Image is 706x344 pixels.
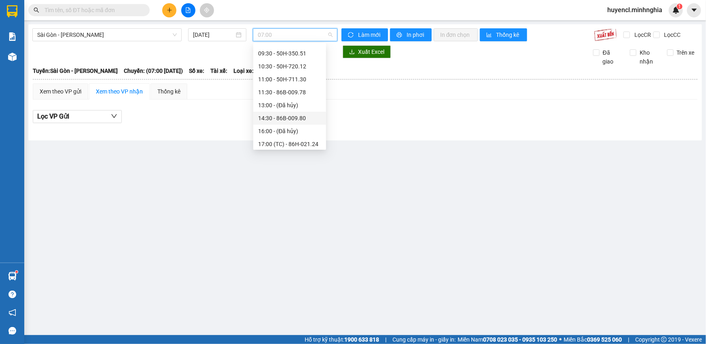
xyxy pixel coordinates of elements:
[34,7,39,13] span: search
[628,335,629,344] span: |
[8,291,16,298] span: question-circle
[33,68,118,74] b: Tuyến: Sài Gòn - [PERSON_NAME]
[181,3,195,17] button: file-add
[358,30,382,39] span: Làm mới
[258,88,321,97] div: 11:30 - 86B-009.78
[233,66,254,75] span: Loại xe:
[407,30,425,39] span: In phơi
[344,336,379,343] strong: 1900 633 818
[636,48,661,66] span: Kho nhận
[8,327,16,335] span: message
[37,29,177,41] span: Sài Gòn - Phan Rí
[687,3,701,17] button: caret-down
[8,32,17,41] img: solution-icon
[200,3,214,17] button: aim
[564,335,622,344] span: Miền Bắc
[434,28,478,41] button: In đơn chọn
[258,140,321,149] div: 17:00 (TC) - 86H-021.24
[486,32,493,38] span: bar-chart
[193,30,234,39] input: 12/08/2025
[559,338,562,341] span: ⚪️
[258,114,321,123] div: 14:30 - 86B-009.80
[496,30,521,39] span: Thống kê
[258,101,321,110] div: 13:00 - (Đã hủy)
[390,28,432,41] button: printerIn phơi
[258,127,321,136] div: 16:00 - (Đã hủy)
[480,28,527,41] button: bar-chartThống kê
[661,337,667,342] span: copyright
[631,30,652,39] span: Lọc CR
[691,6,698,14] span: caret-down
[678,4,681,9] span: 1
[348,32,355,38] span: sync
[33,110,122,123] button: Lọc VP Gửi
[204,7,210,13] span: aim
[185,7,191,13] span: file-add
[124,66,183,75] span: Chuyến: (07:00 [DATE])
[594,28,617,41] img: 9k=
[587,336,622,343] strong: 0369 525 060
[111,113,117,119] span: down
[392,335,456,344] span: Cung cấp máy in - giấy in:
[258,62,321,71] div: 10:30 - 50H-720.12
[167,7,172,13] span: plus
[8,272,17,280] img: warehouse-icon
[343,45,391,58] button: downloadXuất Excel
[8,309,16,316] span: notification
[40,87,81,96] div: Xem theo VP gửi
[45,6,140,15] input: Tìm tên, số ĐT hoặc mã đơn
[674,48,698,57] span: Trên xe
[15,271,18,273] sup: 1
[258,75,321,84] div: 11:00 - 50H-711.30
[189,66,204,75] span: Số xe:
[601,5,669,15] span: huyencl.minhnghia
[305,335,379,344] span: Hỗ trợ kỹ thuật:
[385,335,386,344] span: |
[258,49,321,58] div: 09:30 - 50H-350.51
[96,87,143,96] div: Xem theo VP nhận
[157,87,180,96] div: Thống kê
[600,48,624,66] span: Đã giao
[7,5,17,17] img: logo-vxr
[162,3,176,17] button: plus
[37,111,69,121] span: Lọc VP Gửi
[483,336,557,343] strong: 0708 023 035 - 0935 103 250
[458,335,557,344] span: Miền Nam
[672,6,680,14] img: icon-new-feature
[677,4,683,9] sup: 1
[258,29,333,41] span: 07:00
[210,66,227,75] span: Tài xế:
[8,53,17,61] img: warehouse-icon
[341,28,388,41] button: syncLàm mới
[661,30,682,39] span: Lọc CC
[396,32,403,38] span: printer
